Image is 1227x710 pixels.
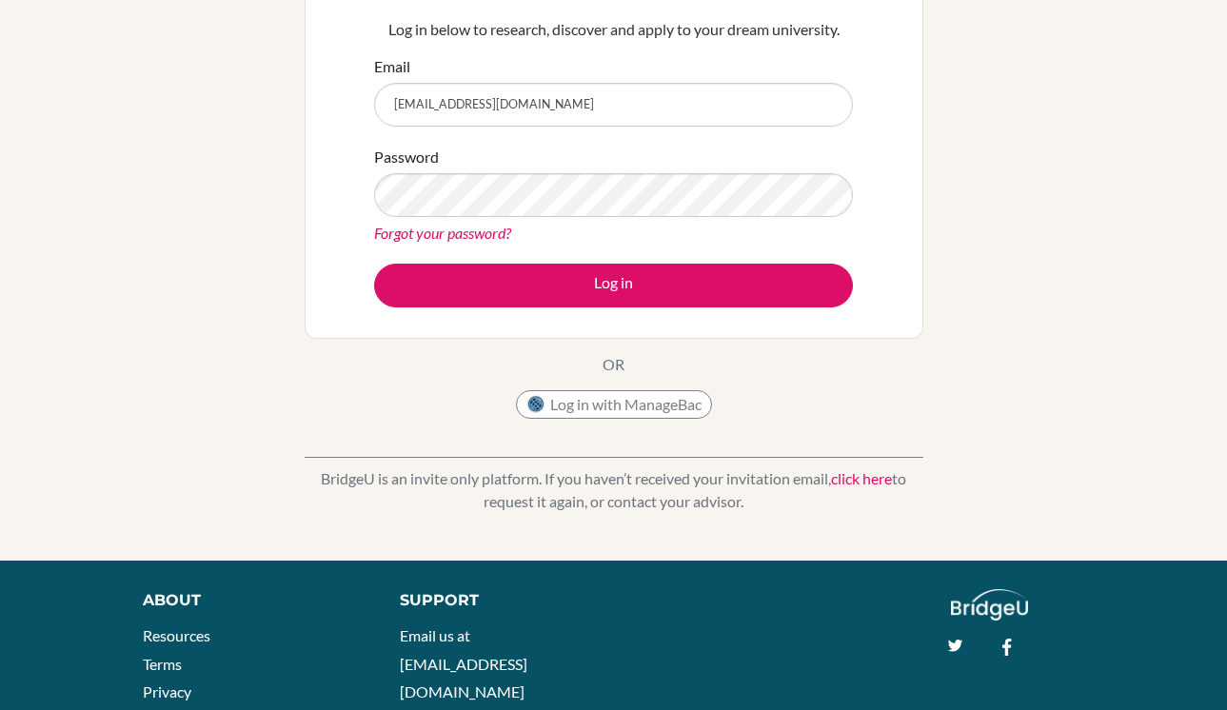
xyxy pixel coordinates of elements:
[143,626,210,644] a: Resources
[603,353,624,376] p: OR
[516,390,712,419] button: Log in with ManageBac
[374,55,410,78] label: Email
[951,589,1028,621] img: logo_white@2x-f4f0deed5e89b7ecb1c2cc34c3e3d731f90f0f143d5ea2071677605dd97b5244.png
[400,626,527,700] a: Email us at [EMAIL_ADDRESS][DOMAIN_NAME]
[374,264,853,307] button: Log in
[374,18,853,41] p: Log in below to research, discover and apply to your dream university.
[374,224,511,242] a: Forgot your password?
[143,589,357,612] div: About
[143,682,191,700] a: Privacy
[831,469,892,487] a: click here
[305,467,923,513] p: BridgeU is an invite only platform. If you haven’t received your invitation email, to request it ...
[400,589,595,612] div: Support
[143,655,182,673] a: Terms
[374,146,439,168] label: Password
